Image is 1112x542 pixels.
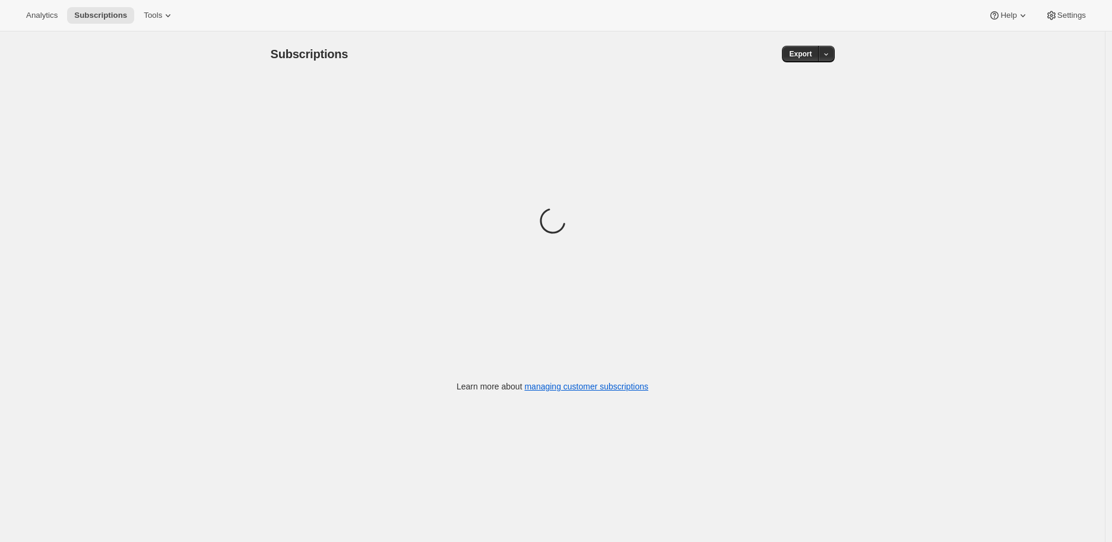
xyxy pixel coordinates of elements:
[271,47,349,61] span: Subscriptions
[1000,11,1016,20] span: Help
[981,7,1035,24] button: Help
[782,46,819,62] button: Export
[457,381,648,392] p: Learn more about
[789,49,812,59] span: Export
[67,7,134,24] button: Subscriptions
[74,11,127,20] span: Subscriptions
[19,7,65,24] button: Analytics
[524,382,648,391] a: managing customer subscriptions
[137,7,181,24] button: Tools
[1057,11,1086,20] span: Settings
[144,11,162,20] span: Tools
[1038,7,1093,24] button: Settings
[26,11,58,20] span: Analytics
